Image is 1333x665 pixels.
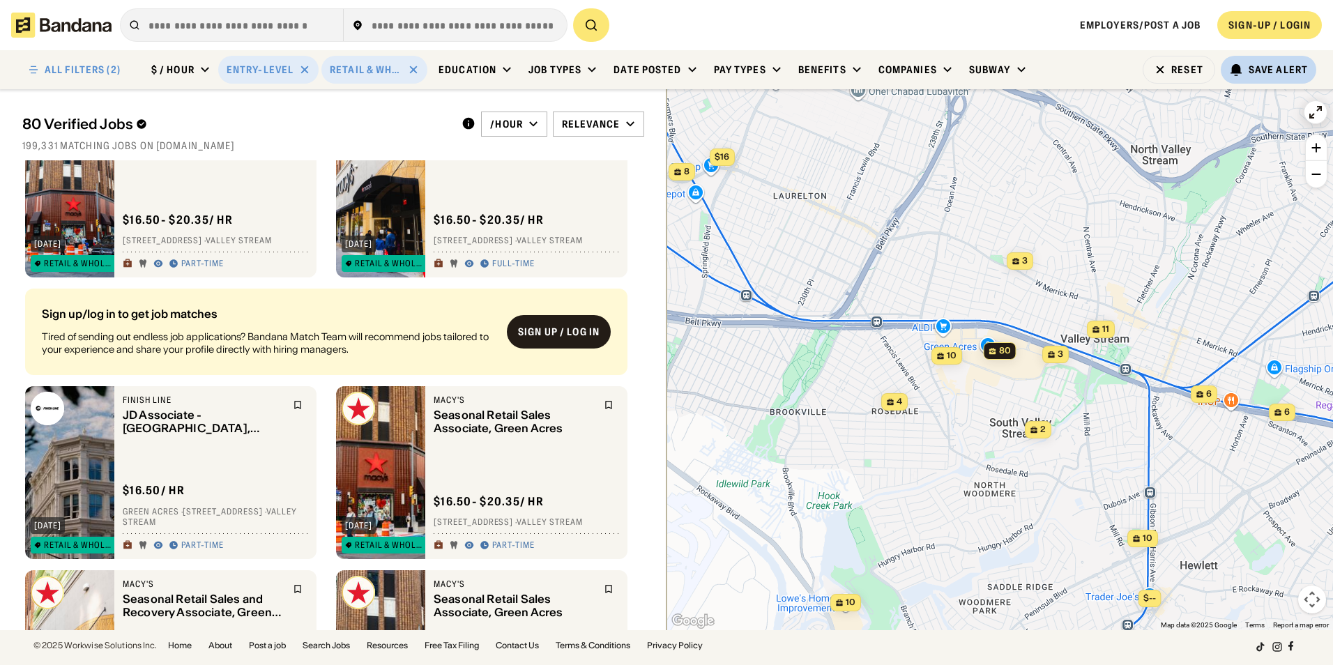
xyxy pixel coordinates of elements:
[123,395,284,406] div: Finish Line
[34,521,61,530] div: [DATE]
[1284,406,1290,418] span: 6
[1228,19,1311,31] div: SIGN-UP / LOGIN
[846,597,855,609] span: 10
[670,612,716,630] a: Open this area in Google Maps (opens a new window)
[31,392,64,425] img: Finish Line logo
[123,506,308,528] div: Green Acres · [STREET_ADDRESS] · Valley Stream
[714,63,766,76] div: Pay Types
[45,65,121,75] div: ALL FILTERS (2)
[355,541,426,549] div: Retail & Wholesale
[42,330,496,356] div: Tired of sending out endless job applications? Bandana Match Team will recommend jobs tailored to...
[969,63,1011,76] div: Subway
[425,641,479,650] a: Free Tax Filing
[434,494,544,509] div: $ 16.50 - $20.35 / hr
[1080,19,1201,31] a: Employers/Post a job
[947,350,957,362] span: 10
[518,326,600,338] div: Sign up / Log in
[1143,533,1152,544] span: 10
[151,63,195,76] div: $ / hour
[123,236,308,247] div: [STREET_ADDRESS] · Valley Stream
[562,118,620,130] div: Relevance
[342,576,375,609] img: Macy's logo
[798,63,846,76] div: Benefits
[715,151,729,162] span: $16
[1298,586,1326,613] button: Map camera controls
[11,13,112,38] img: Bandana logotype
[1102,323,1109,335] span: 11
[614,63,681,76] div: Date Posted
[878,63,937,76] div: Companies
[44,541,115,549] div: Retail & Wholesale
[1245,621,1265,629] a: Terms (opens in new tab)
[44,259,115,268] div: Retail & Wholesale
[34,240,61,248] div: [DATE]
[434,395,595,406] div: Macy's
[434,408,595,435] div: Seasonal Retail Sales Associate, Green Acres
[999,345,1011,357] span: 80
[303,641,350,650] a: Search Jobs
[684,166,690,178] span: 8
[22,116,450,132] div: 80 Verified Jobs
[490,118,523,130] div: /hour
[330,63,402,76] div: Retail & Wholesale
[492,259,535,270] div: Full-time
[556,641,630,650] a: Terms & Conditions
[123,213,233,227] div: $ 16.50 - $20.35 / hr
[1206,388,1212,400] span: 6
[208,641,232,650] a: About
[528,63,581,76] div: Job Types
[439,63,496,76] div: Education
[42,308,496,319] div: Sign up/log in to get job matches
[33,641,157,650] div: © 2025 Workwise Solutions Inc.
[367,641,408,650] a: Resources
[22,139,644,152] div: 199,331 matching jobs on [DOMAIN_NAME]
[1022,255,1028,267] span: 3
[1161,621,1237,629] span: Map data ©2025 Google
[181,259,224,270] div: Part-time
[123,483,185,498] div: $ 16.50 / hr
[345,240,372,248] div: [DATE]
[670,612,716,630] img: Google
[434,517,619,528] div: [STREET_ADDRESS] · Valley Stream
[342,392,375,425] img: Macy's logo
[1273,621,1329,629] a: Report a map error
[345,521,372,530] div: [DATE]
[1040,424,1046,436] span: 2
[1143,593,1156,603] span: $--
[434,213,544,227] div: $ 16.50 - $20.35 / hr
[897,396,902,408] span: 4
[1058,349,1063,360] span: 3
[434,593,595,619] div: Seasonal Retail Sales Associate, Green Acres
[1249,63,1308,76] div: Save Alert
[22,160,644,630] div: grid
[492,540,535,551] div: Part-time
[181,540,224,551] div: Part-time
[249,641,286,650] a: Post a job
[168,641,192,650] a: Home
[434,236,619,247] div: [STREET_ADDRESS] · Valley Stream
[227,63,294,76] div: Entry-Level
[496,641,539,650] a: Contact Us
[355,259,426,268] div: Retail & Wholesale
[647,641,703,650] a: Privacy Policy
[434,579,595,590] div: Macy's
[123,593,284,619] div: Seasonal Retail Sales and Recovery Associate, Green Acres
[31,576,64,609] img: Macy's logo
[123,579,284,590] div: Macy's
[1171,65,1203,75] div: Reset
[123,408,284,435] div: JD Associate - [GEOGRAPHIC_DATA], [GEOGRAPHIC_DATA], [GEOGRAPHIC_DATA]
